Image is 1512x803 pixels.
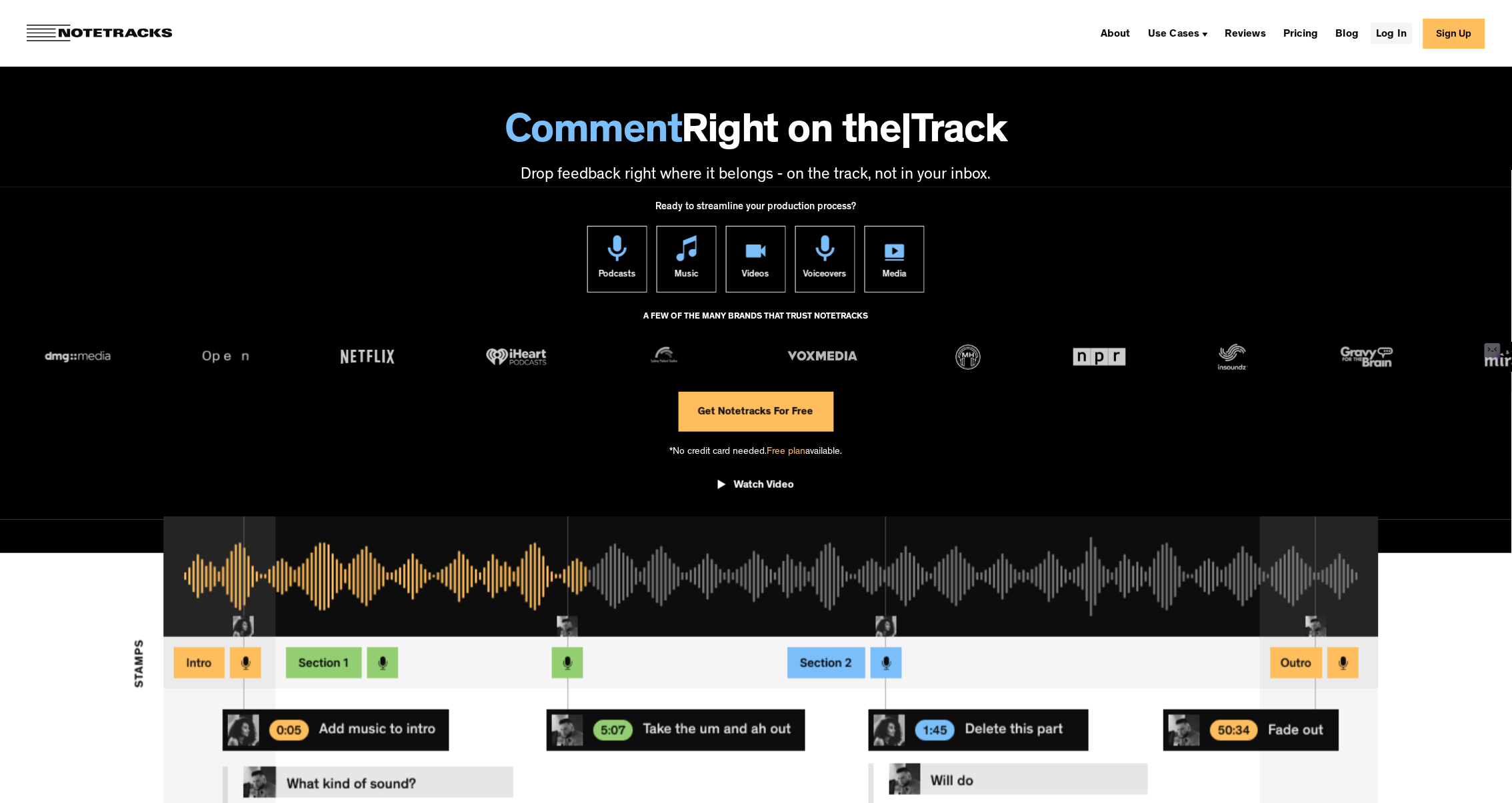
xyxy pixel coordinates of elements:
[804,261,847,292] div: Voiceovers
[726,226,786,293] a: Videos
[670,432,843,470] div: *No credit card needed. available.
[599,261,636,292] div: Podcasts
[1095,23,1136,44] a: About
[718,469,794,506] a: open lightbox
[13,165,1499,187] p: Drop feedback right where it belongs - on the track, not in your inbox.
[505,113,682,155] span: Comment
[587,226,647,293] a: Podcasts
[1331,23,1365,44] a: Blog
[1143,23,1213,44] div: Use Cases
[657,226,717,293] a: Music
[1423,19,1485,49] a: Sign Up
[675,261,699,292] div: Music
[1220,23,1271,44] a: Reviews
[679,392,834,432] a: Get Notetracks For Free
[865,226,925,293] a: Media
[644,306,869,342] div: A FEW OF THE MANY BRANDS THAT TRUST NOTETRACKS
[13,113,1499,155] h1: Right on the Track
[734,479,794,492] div: Watch Video
[795,226,855,293] a: Voiceovers
[767,447,806,457] span: Free plan
[1148,29,1200,40] div: Use Cases
[1371,23,1413,44] a: Log In
[901,113,912,155] span: |
[1279,23,1324,44] a: Pricing
[656,194,857,226] div: Ready to streamline your production process?
[883,261,907,292] div: Media
[743,261,770,292] div: Videos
